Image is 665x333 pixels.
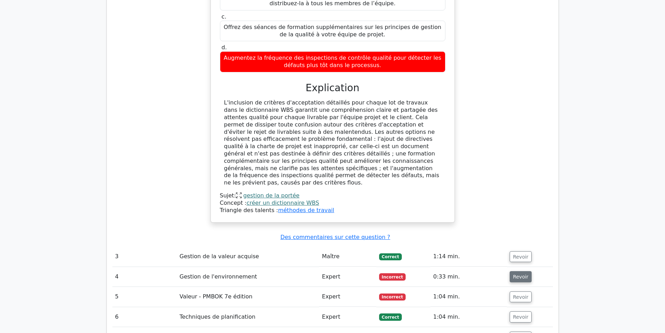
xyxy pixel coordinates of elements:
[433,273,460,280] font: 0:33 min.
[322,313,340,320] font: Expert
[510,311,531,323] button: Revoir
[224,99,439,186] font: L'inclusion de critères d'acceptation détaillés pour chaque lot de travaux dans le dictionnaire W...
[220,192,236,199] font: Sujet:
[246,200,319,206] a: créer un dictionnaire WBS
[322,293,340,300] font: Expert
[224,24,441,38] font: Offrez des séances de formation supplémentaires sur les principes de gestion de la qualité à votr...
[222,13,227,20] font: c.
[513,314,528,320] font: Revoir
[220,207,278,213] font: Triangle des talents :
[433,253,460,260] font: 1:14 min.
[224,55,441,68] font: Augmentez la fréquence des inspections de contrôle qualité pour détecter les défauts plus tôt dan...
[115,253,119,260] font: 3
[433,293,460,300] font: 1:04 min.
[322,253,339,260] font: Maître
[115,313,119,320] font: 6
[278,207,334,213] a: méthodes de travail
[115,293,119,300] font: 5
[115,273,119,280] font: 4
[179,293,252,300] font: Valeur - PMBOK 7e édition
[306,82,360,94] font: Explication
[510,291,531,303] button: Revoir
[382,315,399,320] font: Correct
[220,200,247,206] font: Concept :
[382,295,403,299] font: Incorrect
[513,254,528,259] font: Revoir
[179,273,257,280] font: Gestion de l'environnement
[513,274,528,280] font: Revoir
[433,313,460,320] font: 1:04 min.
[513,294,528,299] font: Revoir
[179,313,255,320] font: Techniques de planification
[280,234,390,240] a: Des commentaires sur cette question ?
[222,44,227,51] font: d.
[243,192,300,199] a: gestion de la portée
[179,253,259,260] font: Gestion de la valeur acquise
[382,275,403,280] font: Incorrect
[510,251,531,262] button: Revoir
[322,273,340,280] font: Expert
[382,254,399,259] font: Correct
[510,271,531,282] button: Revoir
